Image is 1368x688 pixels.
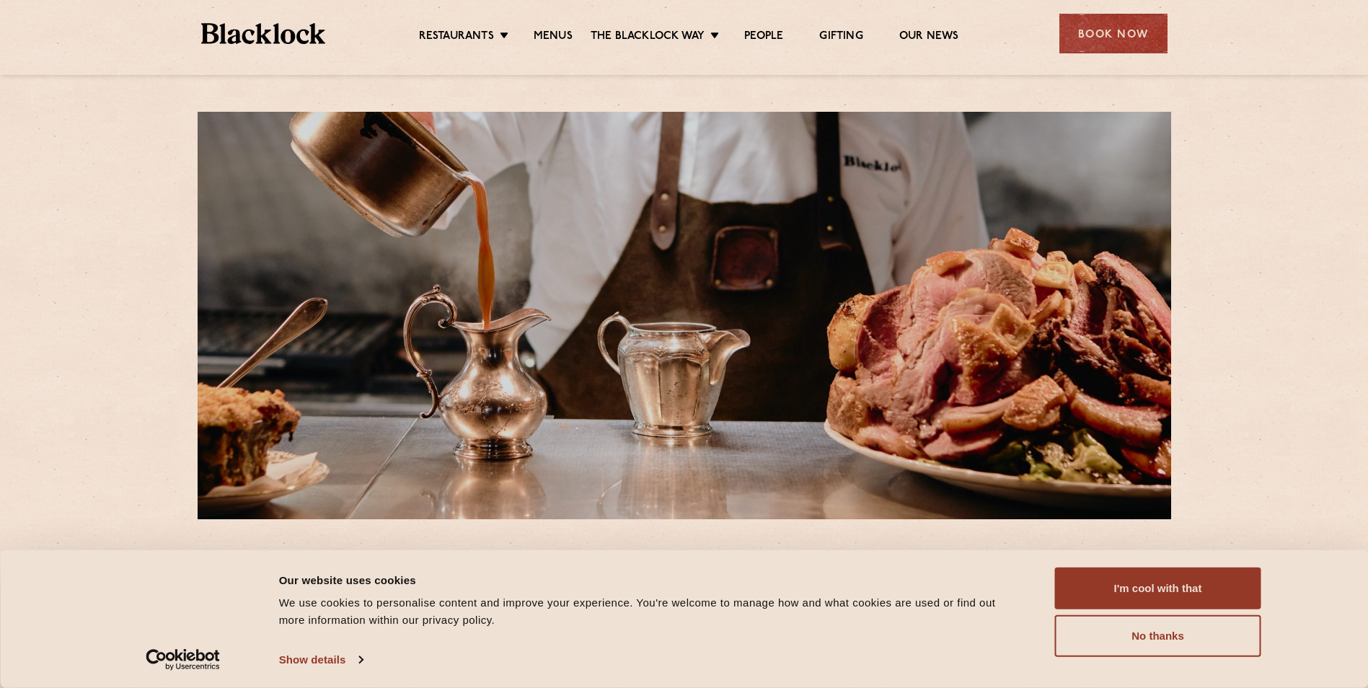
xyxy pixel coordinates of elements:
[534,30,573,45] a: Menus
[201,23,326,44] img: BL_Textured_Logo-footer-cropped.svg
[899,30,959,45] a: Our News
[279,649,363,671] a: Show details
[1055,568,1261,609] button: I'm cool with that
[279,571,1023,588] div: Our website uses cookies
[279,594,1023,629] div: We use cookies to personalise content and improve your experience. You're welcome to manage how a...
[744,30,783,45] a: People
[419,30,494,45] a: Restaurants
[591,30,705,45] a: The Blacklock Way
[1059,14,1168,53] div: Book Now
[1055,615,1261,657] button: No thanks
[120,649,246,671] a: Usercentrics Cookiebot - opens in a new window
[819,30,862,45] a: Gifting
